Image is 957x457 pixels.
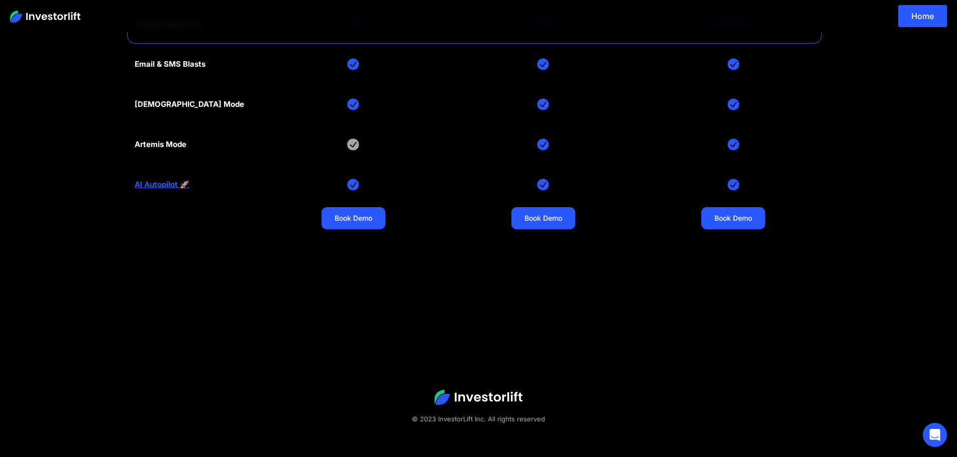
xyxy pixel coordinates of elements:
a: Book Demo [511,207,575,229]
div: Email & SMS Blasts [135,60,205,69]
a: Home [898,5,947,27]
div: Artemis Mode [135,140,186,149]
a: Book Demo [322,207,385,229]
div: [DEMOGRAPHIC_DATA] Mode [135,100,244,109]
a: Book Demo [701,207,765,229]
div: © 2023 InvestorLift Inc. All rights reserved [20,413,937,425]
a: AI Autopilot 🚀 [135,180,189,189]
div: Open Intercom Messenger [923,423,947,447]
